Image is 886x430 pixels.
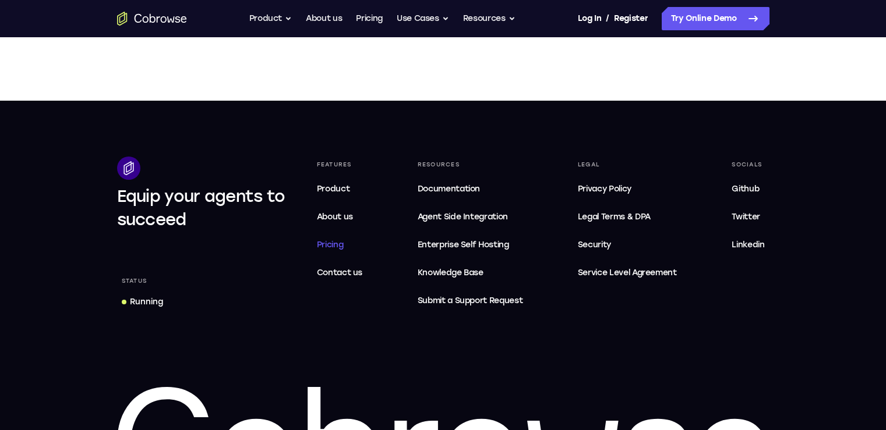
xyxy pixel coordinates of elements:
[117,12,187,26] a: Go to the home page
[578,266,677,280] span: Service Level Agreement
[312,261,368,285] a: Contact us
[578,240,611,250] span: Security
[727,157,769,173] div: Socials
[413,205,528,229] a: Agent Side Integration
[312,157,368,173] div: Features
[727,205,769,229] a: Twitter
[606,12,609,26] span: /
[117,292,168,312] a: Running
[117,186,285,229] span: Equip your agents to succeed
[413,261,528,285] a: Knowledge Base
[463,7,516,30] button: Resources
[573,261,682,285] a: Service Level Agreement
[418,184,480,194] span: Documentation
[418,238,523,252] span: Enterprise Self Hosting
[418,294,523,308] span: Submit a Support Request
[732,184,759,194] span: Github
[413,233,528,257] a: Enterprise Self Hosting
[312,177,368,201] a: Product
[413,289,528,312] a: Submit a Support Request
[662,7,769,30] a: Try Online Demo
[130,296,163,308] div: Running
[317,184,350,194] span: Product
[413,177,528,201] a: Documentation
[578,7,601,30] a: Log In
[317,268,363,278] span: Contact us
[614,7,648,30] a: Register
[578,184,631,194] span: Privacy Policy
[418,210,523,224] span: Agent Side Integration
[312,233,368,257] a: Pricing
[418,268,483,278] span: Knowledge Base
[727,233,769,257] a: Linkedin
[573,205,682,229] a: Legal Terms & DPA
[306,7,342,30] a: About us
[573,177,682,201] a: Privacy Policy
[413,157,528,173] div: Resources
[317,240,344,250] span: Pricing
[727,177,769,201] a: Github
[397,7,449,30] button: Use Cases
[117,273,152,289] div: Status
[573,233,682,257] a: Security
[317,212,353,222] span: About us
[732,212,760,222] span: Twitter
[732,240,764,250] span: Linkedin
[312,205,368,229] a: About us
[573,157,682,173] div: Legal
[356,7,383,30] a: Pricing
[249,7,292,30] button: Product
[578,212,651,222] span: Legal Terms & DPA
